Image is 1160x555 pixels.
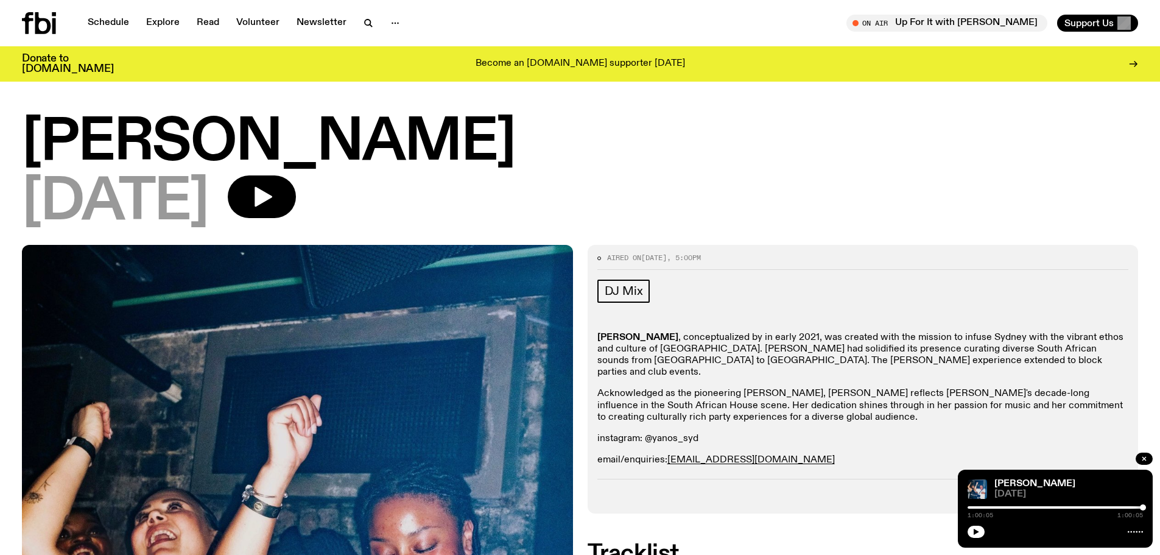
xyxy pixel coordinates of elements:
strong: [PERSON_NAME] [597,333,678,342]
a: Explore [139,15,187,32]
p: Become an [DOMAIN_NAME] supporter [DATE] [476,58,685,69]
p: email/enquiries: [597,454,1129,466]
span: [DATE] [641,253,667,263]
a: Schedule [80,15,136,32]
span: Support Us [1064,18,1114,29]
h3: Donate to [DOMAIN_NAME] [22,54,114,74]
a: Volunteer [229,15,287,32]
span: [DATE] [22,175,208,230]
p: Acknowledged as the pioneering [PERSON_NAME], [PERSON_NAME] reflects [PERSON_NAME]'s decade-long ... [597,388,1129,423]
h1: [PERSON_NAME] [22,116,1138,171]
p: , conceptualized by in early 2021, was created with the mission to infuse Sydney with the vibrant... [597,332,1129,379]
a: [EMAIL_ADDRESS][DOMAIN_NAME] [667,455,835,465]
span: Aired on [607,253,641,263]
a: [PERSON_NAME] [994,479,1075,489]
span: DJ Mix [605,285,643,298]
span: 1:00:05 [1117,512,1143,518]
a: Read [189,15,227,32]
span: 1:00:05 [968,512,993,518]
p: instagram: @yanos_syd [597,433,1129,445]
button: Support Us [1057,15,1138,32]
a: DJ Mix [597,280,650,303]
a: Newsletter [289,15,354,32]
button: On AirUp For It with [PERSON_NAME] [846,15,1047,32]
span: , 5:00pm [667,253,701,263]
span: [DATE] [994,490,1143,499]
